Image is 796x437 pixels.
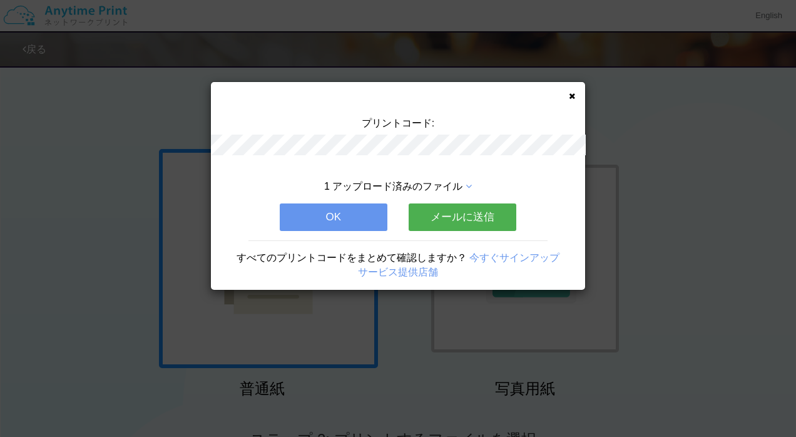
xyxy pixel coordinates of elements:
span: 1 アップロード済みのファイル [324,181,462,192]
a: サービス提供店舗 [358,267,438,277]
span: すべてのプリントコードをまとめて確認しますか？ [237,252,467,263]
a: 今すぐサインアップ [469,252,559,263]
span: プリントコード: [362,118,434,128]
button: メールに送信 [409,203,516,231]
button: OK [280,203,387,231]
